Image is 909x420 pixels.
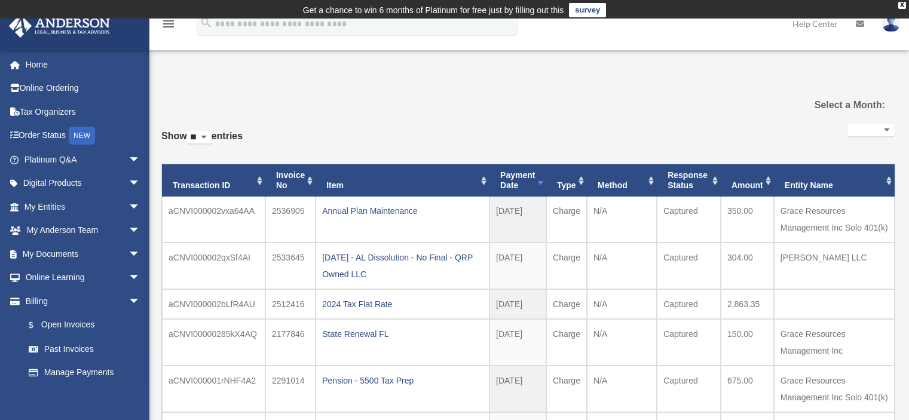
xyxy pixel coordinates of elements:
span: $ [35,318,41,333]
a: My Entitiesarrow_drop_down [8,195,158,219]
div: Pension - 5500 Tax Prep [322,372,483,389]
th: Type: activate to sort column ascending [546,164,587,197]
span: arrow_drop_down [128,266,152,290]
span: arrow_drop_down [128,148,152,172]
td: [PERSON_NAME] LLC [774,243,895,289]
td: Grace Resources Management Inc Solo 401(k) [774,366,895,412]
td: aCNVI000002vxa64AA [162,197,265,243]
td: 2536905 [265,197,316,243]
div: 2024 Tax Flat Rate [322,296,483,312]
a: My Documentsarrow_drop_down [8,242,158,266]
td: Charge [546,289,587,319]
a: Home [8,53,158,76]
td: Charge [546,243,587,289]
span: arrow_drop_down [128,219,152,243]
a: Tax Organizers [8,100,158,124]
td: Captured [657,197,721,243]
i: search [200,16,213,29]
th: Response Status: activate to sort column ascending [657,164,721,197]
td: N/A [587,243,657,289]
div: Get a chance to win 6 months of Platinum for free just by filling out this [303,3,564,17]
td: Charge [546,366,587,412]
td: 2512416 [265,289,316,319]
a: Billingarrow_drop_down [8,289,158,313]
a: Online Learningarrow_drop_down [8,266,158,290]
a: Digital Productsarrow_drop_down [8,171,158,195]
a: survey [569,3,606,17]
img: User Pic [882,15,900,32]
td: Captured [657,319,721,366]
td: aCNVI000002bLfR4AU [162,289,265,319]
a: Past Invoices [17,337,152,361]
div: [DATE] - AL Dissolution - No Final - QRP Owned LLC [322,249,483,283]
td: Captured [657,366,721,412]
td: 2291014 [265,366,316,412]
a: Manage Payments [17,361,158,385]
img: Anderson Advisors Platinum Portal [5,14,114,38]
label: Select a Month: [781,97,885,114]
th: Invoice No: activate to sort column ascending [265,164,316,197]
td: 350.00 [721,197,774,243]
td: N/A [587,197,657,243]
a: Platinum Q&Aarrow_drop_down [8,148,158,171]
td: [DATE] [489,289,546,319]
td: Grace Resources Management Inc [774,319,895,366]
td: [DATE] [489,366,546,412]
td: 675.00 [721,366,774,412]
td: 2177846 [265,319,316,366]
td: Captured [657,289,721,319]
span: arrow_drop_down [128,242,152,266]
span: arrow_drop_down [128,171,152,196]
td: [DATE] [489,197,546,243]
span: arrow_drop_down [128,289,152,314]
a: My Anderson Teamarrow_drop_down [8,219,158,243]
i: menu [161,17,176,31]
td: Charge [546,197,587,243]
span: arrow_drop_down [128,195,152,219]
th: Payment Date: activate to sort column ascending [489,164,546,197]
td: [DATE] [489,243,546,289]
th: Method: activate to sort column ascending [587,164,657,197]
a: Order StatusNEW [8,124,158,148]
th: Transaction ID: activate to sort column ascending [162,164,265,197]
td: 304.00 [721,243,774,289]
td: Charge [546,319,587,366]
td: aCNVI000002qxSf4AI [162,243,265,289]
label: Show entries [161,128,243,157]
th: Entity Name: activate to sort column ascending [774,164,895,197]
th: Item: activate to sort column ascending [316,164,489,197]
td: N/A [587,319,657,366]
a: Online Ordering [8,76,158,100]
select: Showentries [187,131,212,145]
td: [DATE] [489,319,546,366]
td: N/A [587,366,657,412]
td: 2533645 [265,243,316,289]
div: State Renewal FL [322,326,483,342]
div: Annual Plan Maintenance [322,203,483,219]
div: NEW [69,127,95,145]
td: Grace Resources Management Inc Solo 401(k) [774,197,895,243]
div: close [898,2,906,9]
a: menu [161,21,176,31]
td: Captured [657,243,721,289]
td: N/A [587,289,657,319]
a: $Open Invoices [17,313,158,338]
td: aCNVI00000285kX4AQ [162,319,265,366]
td: 150.00 [721,319,774,366]
td: aCNVI000001rNHF4A2 [162,366,265,412]
td: 2,863.35 [721,289,774,319]
th: Amount: activate to sort column ascending [721,164,774,197]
